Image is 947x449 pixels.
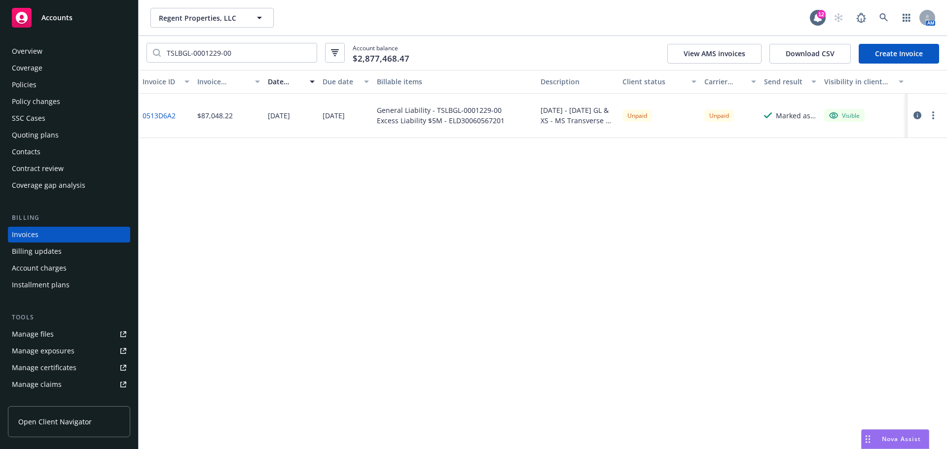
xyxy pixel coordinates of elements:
a: Search [874,8,894,28]
a: Manage claims [8,377,130,392]
div: 12 [817,10,826,19]
div: Invoice amount [197,76,250,87]
div: Manage BORs [12,393,58,409]
a: Create Invoice [859,44,939,64]
a: Contract review [8,161,130,176]
a: Accounts [8,4,130,32]
div: Date issued [268,76,304,87]
div: Unpaid [704,109,734,122]
div: Excess Liability $5M - ELD30060567201 [377,115,505,126]
div: Billing updates [12,243,62,259]
button: Date issued [264,70,319,94]
a: Invoices [8,227,130,242]
button: Description [537,70,619,94]
div: Manage certificates [12,360,76,376]
span: $2,877,468.47 [353,52,409,65]
button: View AMS invoices [667,44,762,64]
a: Coverage gap analysis [8,177,130,193]
div: Manage claims [12,377,62,392]
div: Carrier status [704,76,746,87]
a: Installment plans [8,277,130,293]
button: Billable items [373,70,537,94]
svg: Search [153,49,161,57]
input: Filter by keyword... [161,43,317,62]
div: Manage files [12,326,54,342]
a: Policies [8,77,130,93]
button: Invoice ID [139,70,193,94]
div: $87,048.22 [197,110,233,121]
div: Installment plans [12,277,70,293]
div: Drag to move [862,430,874,449]
div: Coverage [12,60,42,76]
div: Invoice ID [143,76,179,87]
button: Client status [619,70,700,94]
div: Tools [8,312,130,322]
div: Billing [8,213,130,223]
a: Manage BORs [8,393,130,409]
button: Carrier status [700,70,761,94]
div: Invoices [12,227,38,242]
span: Nova Assist [882,435,921,443]
button: Nova Assist [861,429,929,449]
div: Send result [764,76,805,87]
a: Start snowing [829,8,848,28]
a: Coverage [8,60,130,76]
button: Send result [760,70,820,94]
a: Overview [8,43,130,59]
span: Open Client Navigator [18,416,92,427]
div: Client status [622,76,686,87]
div: Coverage gap analysis [12,177,85,193]
a: Quoting plans [8,127,130,143]
span: Regent Properties, LLC [159,13,244,23]
div: SSC Cases [12,110,45,126]
button: Download CSV [769,44,851,64]
div: Visibility in client dash [824,76,893,87]
a: 0513D6A2 [143,110,176,121]
div: General Liability - TSLBGL-0001229-00 [377,105,505,115]
div: Policies [12,77,36,93]
a: Contacts [8,144,130,160]
button: Due date [319,70,373,94]
div: Visible [829,111,860,120]
div: Account charges [12,260,67,276]
button: Visibility in client dash [820,70,908,94]
a: Policy changes [8,94,130,109]
a: Account charges [8,260,130,276]
a: Manage files [8,326,130,342]
div: Unpaid [622,109,652,122]
div: [DATE] - [DATE] GL & XS - MS Transverse & Endurance [541,105,615,126]
span: Accounts [41,14,73,22]
a: Report a Bug [851,8,871,28]
div: Contacts [12,144,40,160]
div: Description [541,76,615,87]
div: Policy changes [12,94,60,109]
div: Due date [323,76,359,87]
button: Invoice amount [193,70,264,94]
a: Manage exposures [8,343,130,359]
a: Switch app [897,8,916,28]
div: [DATE] [323,110,345,121]
div: Marked as sent [776,110,816,121]
a: Billing updates [8,243,130,259]
span: Account balance [353,44,409,62]
div: [DATE] [268,110,290,121]
a: Manage certificates [8,360,130,376]
a: SSC Cases [8,110,130,126]
button: Regent Properties, LLC [150,8,274,28]
div: Manage exposures [12,343,74,359]
div: Quoting plans [12,127,59,143]
div: Overview [12,43,42,59]
div: Contract review [12,161,64,176]
div: Billable items [377,76,533,87]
